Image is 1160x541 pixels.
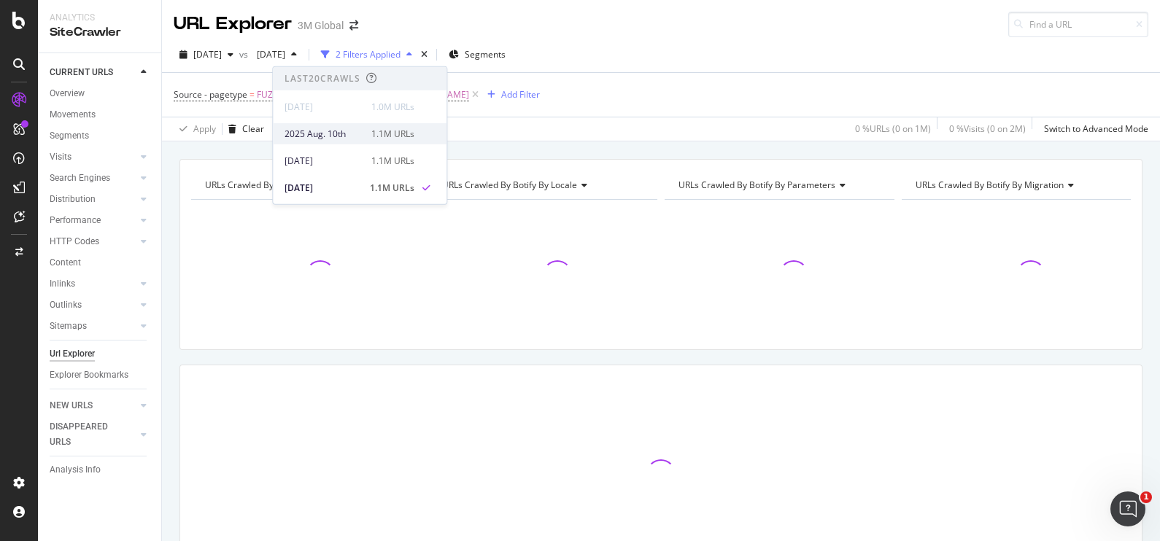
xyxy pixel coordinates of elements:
div: Inlinks [50,276,75,292]
div: DISAPPEARED URLS [50,419,123,450]
a: Segments [50,128,151,144]
a: Explorer Bookmarks [50,367,151,383]
div: [DATE] [285,181,361,194]
div: times [418,47,430,62]
div: Url Explorer [50,346,95,362]
a: Search Engines [50,171,136,186]
div: 2025 Aug. 10th [285,127,363,140]
span: URLs Crawled By Botify By parameters [678,179,835,191]
a: HTTP Codes [50,234,136,249]
h4: URLs Crawled By Botify By migration [913,174,1118,197]
div: 1.1M URLs [371,154,414,167]
div: [DATE] [285,100,363,113]
div: Switch to Advanced Mode [1044,122,1148,135]
div: Visits [50,149,71,165]
button: [DATE] [174,43,239,66]
button: Clear [223,117,264,141]
a: Content [50,255,151,270]
div: Content [50,255,81,270]
span: Source - pagetype [174,88,247,101]
span: Segments [465,48,506,61]
a: Url Explorer [50,346,151,362]
div: Explorer Bookmarks [50,367,128,383]
span: 1 [1140,491,1152,503]
div: HTTP Codes [50,234,99,249]
button: Segments [443,43,511,66]
iframe: Intercom live chat [1110,491,1145,526]
a: Sitemaps [50,319,136,334]
a: Analysis Info [50,462,151,478]
button: [DATE] [251,43,303,66]
span: vs [239,48,251,61]
div: Apply [193,122,216,135]
span: = [250,88,255,101]
span: FUZE/* [257,85,286,105]
span: 2025 Aug. 17th [193,48,222,61]
span: URLs Crawled By Botify By migration [916,179,1064,191]
span: URLs Crawled By Botify By locale [442,179,577,191]
div: Analytics [50,12,150,24]
div: Overview [50,86,85,101]
div: 1.1M URLs [371,127,414,140]
button: Add Filter [482,86,540,104]
div: 0 % Visits ( 0 on 2M ) [949,122,1026,135]
a: Inlinks [50,276,136,292]
div: 3M Global [298,18,344,33]
div: URL Explorer [174,12,292,36]
span: 2025 Jul. 27th [251,48,285,61]
div: Distribution [50,192,96,207]
a: Movements [50,107,151,122]
div: Search Engines [50,171,110,186]
div: Clear [242,122,264,135]
a: NEW URLS [50,398,136,413]
div: Sitemaps [50,319,87,334]
div: 0 % URLs ( 0 on 1M ) [855,122,931,135]
div: 1.1M URLs [370,181,414,194]
div: CURRENT URLS [50,65,113,80]
div: Last 20 Crawls [285,72,360,85]
button: Switch to Advanced Mode [1038,117,1148,141]
a: DISAPPEARED URLS [50,419,136,450]
div: Movements [50,107,96,122]
div: Add Filter [501,88,540,101]
div: [DATE] [285,154,363,167]
h4: URLs Crawled By Botify By locale [439,174,645,197]
a: CURRENT URLS [50,65,136,80]
a: Visits [50,149,136,165]
a: Performance [50,213,136,228]
a: Distribution [50,192,136,207]
div: Segments [50,128,89,144]
a: Overview [50,86,151,101]
span: URLs Crawled By Botify By pagetype [205,179,352,191]
div: Performance [50,213,101,228]
button: Apply [174,117,216,141]
div: SiteCrawler [50,24,150,41]
div: Outlinks [50,297,82,313]
h4: URLs Crawled By Botify By parameters [676,174,881,197]
div: 1.0M URLs [371,100,414,113]
a: Outlinks [50,297,136,313]
h4: URLs Crawled By Botify By pagetype [202,174,408,197]
div: arrow-right-arrow-left [349,20,358,31]
div: Analysis Info [50,462,101,478]
input: Find a URL [1008,12,1148,37]
div: NEW URLS [50,398,93,413]
div: 2 Filters Applied [336,48,401,61]
button: 2 Filters Applied [315,43,418,66]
